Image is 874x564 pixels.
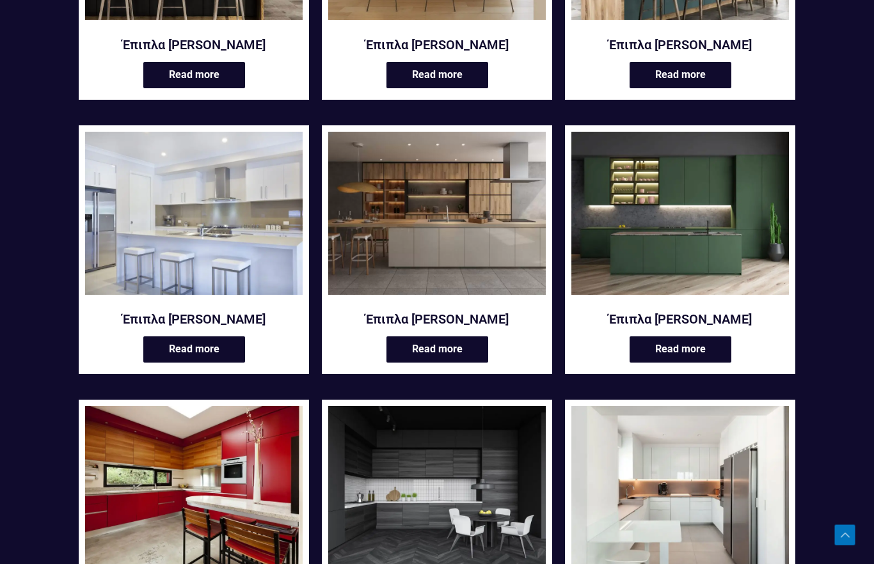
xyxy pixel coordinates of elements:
a: Έπιπλα [PERSON_NAME] [85,311,303,327]
a: Έπιπλα [PERSON_NAME] [85,36,303,53]
a: Read more about “Έπιπλα κουζίνας Arashi” [386,62,488,88]
a: Έπιπλα [PERSON_NAME] [328,311,546,327]
a: Read more about “Έπιπλα κουζίνας El Castillo” [630,336,731,363]
a: Έπιπλα [PERSON_NAME] [571,36,789,53]
a: Read more about “Έπιπλα κουζίνας Anakena” [143,62,245,88]
a: Έπιπλα [PERSON_NAME] [328,36,546,53]
a: Έπιπλα [PERSON_NAME] [571,311,789,327]
a: Έπιπλα κουζίνας Bondi [85,132,303,303]
a: El Castillo κουζίνα [571,132,789,303]
a: Έπιπλα κουζίνας Celebes [328,132,546,303]
a: Read more about “Έπιπλα κουζίνας Celebes” [386,336,488,363]
a: Read more about “Έπιπλα κουζίνας Beibu” [630,62,731,88]
a: Read more about “Έπιπλα κουζίνας Bondi” [143,336,245,363]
